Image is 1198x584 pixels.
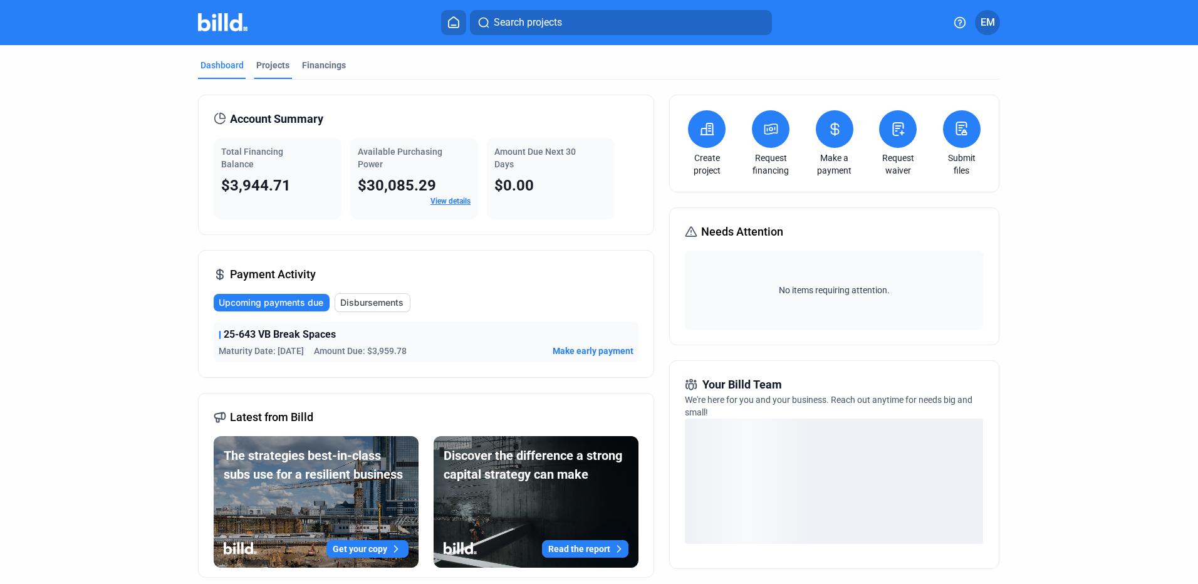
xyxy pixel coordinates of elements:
[230,409,313,426] span: Latest from Billd
[219,296,323,309] span: Upcoming payments due
[221,177,291,194] span: $3,944.71
[876,152,920,177] a: Request waiver
[494,147,576,169] span: Amount Due Next 30 Days
[256,59,289,71] div: Projects
[430,197,471,206] a: View details
[314,345,407,357] span: Amount Due: $3,959.78
[542,540,628,558] button: Read the report
[494,177,534,194] span: $0.00
[702,376,782,394] span: Your Billd Team
[685,152,729,177] a: Create project
[201,59,244,71] div: Dashboard
[444,446,628,484] div: Discover the difference a strong capital strategy can make
[214,294,330,311] button: Upcoming payments due
[340,296,404,309] span: Disbursements
[553,345,633,357] button: Make early payment
[685,395,972,417] span: We're here for you and your business. Reach out anytime for needs big and small!
[198,13,247,31] img: Billd Company Logo
[494,15,562,30] span: Search projects
[221,147,283,169] span: Total Financing Balance
[701,223,783,241] span: Needs Attention
[685,419,983,544] div: loading
[335,293,410,312] button: Disbursements
[224,446,409,484] div: The strategies best-in-class subs use for a resilient business
[358,147,442,169] span: Available Purchasing Power
[975,10,1000,35] button: EM
[940,152,984,177] a: Submit files
[690,284,978,296] span: No items requiring attention.
[230,110,323,128] span: Account Summary
[813,152,857,177] a: Make a payment
[219,345,304,357] span: Maturity Date: [DATE]
[749,152,793,177] a: Request financing
[326,540,409,558] button: Get your copy
[358,177,436,194] span: $30,085.29
[230,266,316,283] span: Payment Activity
[302,59,346,71] div: Financings
[224,327,336,342] span: 25-643 VB Break Spaces
[470,10,772,35] button: Search projects
[981,15,995,30] span: EM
